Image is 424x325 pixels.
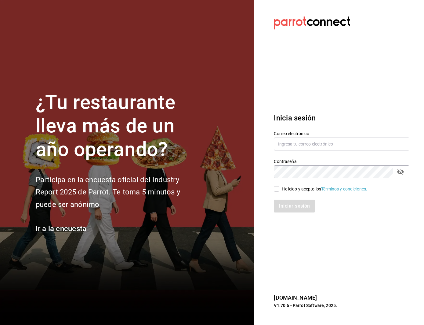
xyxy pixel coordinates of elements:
[395,167,406,177] button: passwordField
[36,224,87,233] a: Ir a la encuesta
[36,174,201,211] h2: Participa en la encuesta oficial del Industry Report 2025 de Parrot. Te toma 5 minutos y puede se...
[274,302,409,308] p: V1.70.6 - Parrot Software, 2025.
[274,138,409,150] input: Ingresa tu correo electrónico
[274,294,317,301] a: [DOMAIN_NAME]
[36,91,201,161] h1: ¿Tu restaurante lleva más de un año operando?
[274,159,409,164] label: Contraseña
[282,186,367,192] div: He leído y acepto los
[274,131,409,136] label: Correo electrónico
[274,113,409,124] h3: Inicia sesión
[321,187,367,191] a: Términos y condiciones.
